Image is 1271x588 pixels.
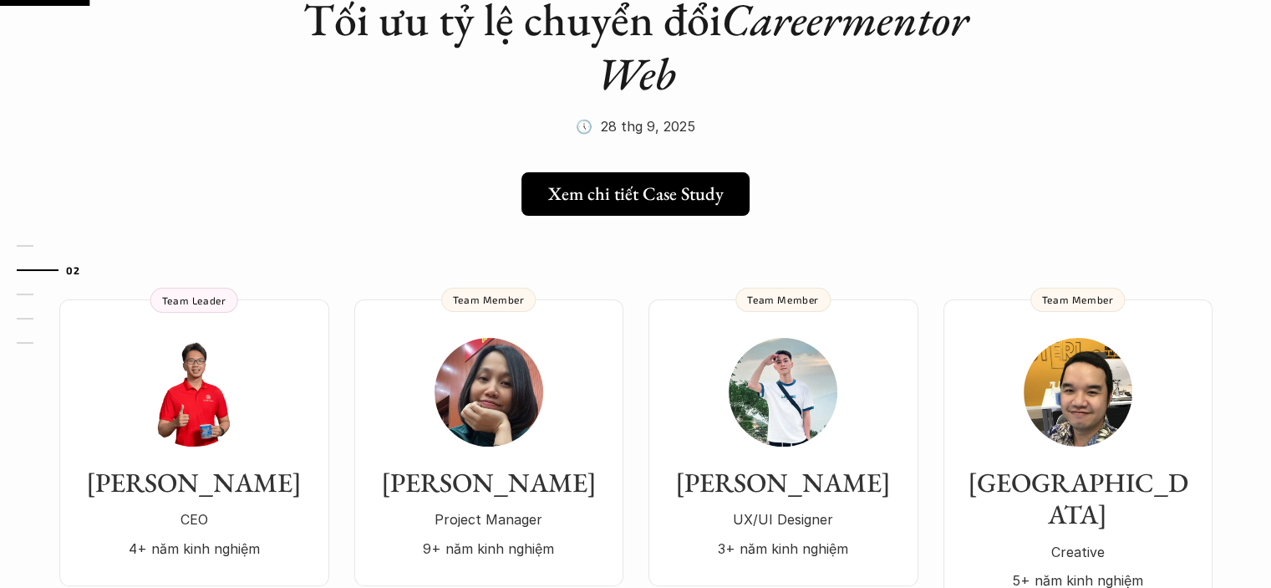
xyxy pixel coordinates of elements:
[76,536,313,561] p: 4+ năm kinh nghiệm
[665,536,902,561] p: 3+ năm kinh nghiệm
[17,260,96,280] a: 02
[66,263,79,275] strong: 02
[354,299,623,586] a: [PERSON_NAME]Project Manager9+ năm kinh nghiệmTeam Member
[1042,294,1114,305] p: Team Member
[960,467,1196,531] h3: [GEOGRAPHIC_DATA]
[453,294,525,305] p: Team Member
[548,183,724,205] h5: Xem chi tiết Case Study
[521,172,750,216] a: Xem chi tiết Case Study
[665,507,902,532] p: UX/UI Designer
[371,536,607,561] p: 9+ năm kinh nghiệm
[76,467,313,499] h3: [PERSON_NAME]
[960,539,1196,565] p: Creative
[76,507,313,532] p: CEO
[371,507,607,532] p: Project Manager
[162,294,226,306] p: Team Leader
[371,467,607,499] h3: [PERSON_NAME]
[747,294,819,305] p: Team Member
[576,114,695,139] p: 🕔 28 thg 9, 2025
[665,467,902,499] h3: [PERSON_NAME]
